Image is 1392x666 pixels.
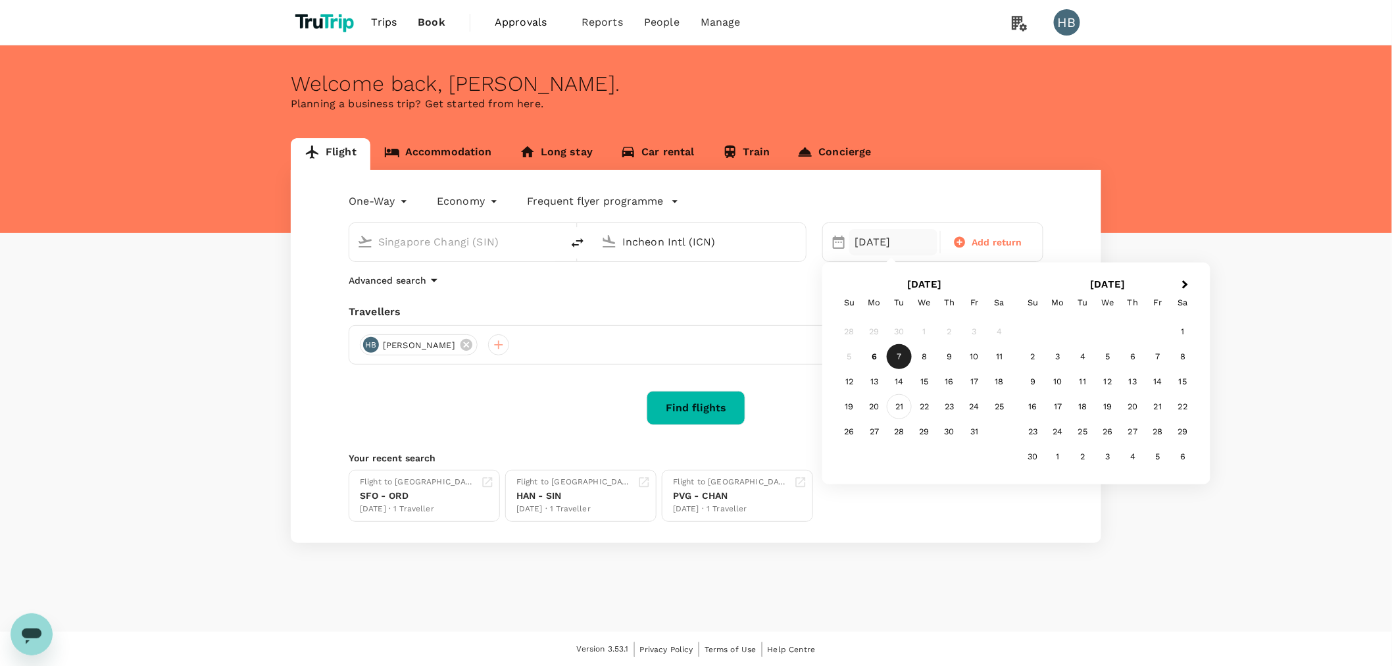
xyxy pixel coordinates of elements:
div: Friday [962,290,987,315]
div: Choose Tuesday, October 28th, 2025 [887,419,912,444]
div: Choose Thursday, October 23rd, 2025 [937,394,962,419]
div: Not available Sunday, September 28th, 2025 [837,319,862,344]
div: Choose Saturday, November 1st, 2025 [1170,319,1195,344]
div: Wednesday [1095,290,1120,315]
span: Approvals [495,14,560,30]
div: Saturday [987,290,1012,315]
div: Choose Sunday, November 9th, 2025 [1020,369,1045,394]
div: Choose Thursday, November 6th, 2025 [1120,344,1145,369]
img: TruTrip logo [291,8,361,37]
div: Friday [1145,290,1170,315]
div: Sunday [837,290,862,315]
div: Choose Saturday, October 11th, 2025 [987,344,1012,369]
div: Choose Monday, November 10th, 2025 [1045,369,1070,394]
div: SFO - ORD [360,489,476,503]
a: Help Centre [768,642,816,657]
div: Choose Saturday, November 8th, 2025 [1170,344,1195,369]
button: Frequent flyer programme [527,193,679,209]
div: Travellers [349,304,1043,320]
a: Train [708,138,784,170]
div: Choose Monday, October 27th, 2025 [862,419,887,444]
div: Choose Saturday, October 18th, 2025 [987,369,1012,394]
div: Choose Thursday, November 27th, 2025 [1120,419,1145,444]
div: [DATE] · 1 Traveller [673,503,789,516]
div: Choose Friday, November 14th, 2025 [1145,369,1170,394]
div: Choose Friday, October 31st, 2025 [962,419,987,444]
p: Frequent flyer programme [527,193,663,209]
div: Choose Thursday, November 13th, 2025 [1120,369,1145,394]
div: Choose Wednesday, December 3rd, 2025 [1095,444,1120,469]
div: Choose Friday, October 10th, 2025 [962,344,987,369]
div: PVG - CHAN [673,489,789,503]
div: Choose Saturday, November 22nd, 2025 [1170,394,1195,419]
div: One-Way [349,191,410,212]
div: HAN - SIN [516,489,632,503]
div: Tuesday [887,290,912,315]
div: Choose Tuesday, October 21st, 2025 [887,394,912,419]
div: Choose Saturday, December 6th, 2025 [1170,444,1195,469]
div: Choose Monday, October 6th, 2025 [862,344,887,369]
span: Help Centre [768,645,816,654]
div: Not available Wednesday, October 1st, 2025 [912,319,937,344]
div: Choose Wednesday, November 19th, 2025 [1095,394,1120,419]
div: [DATE] · 1 Traveller [516,503,632,516]
div: Not available Thursday, October 2nd, 2025 [937,319,962,344]
div: Choose Sunday, October 26th, 2025 [837,419,862,444]
a: Terms of Use [705,642,757,657]
input: Going to [622,232,778,252]
div: Choose Friday, October 17th, 2025 [962,369,987,394]
div: Choose Sunday, October 19th, 2025 [837,394,862,419]
span: Version 3.53.1 [577,643,629,656]
div: Choose Monday, November 24th, 2025 [1045,419,1070,444]
input: Depart from [378,232,534,252]
p: Your recent search [349,451,1043,465]
span: Book [418,14,445,30]
div: Flight to [GEOGRAPHIC_DATA] [673,476,789,489]
div: Flight to [GEOGRAPHIC_DATA] [360,476,476,489]
div: Choose Sunday, November 16th, 2025 [1020,394,1045,419]
div: Choose Thursday, October 16th, 2025 [937,369,962,394]
a: Concierge [783,138,885,170]
div: Choose Tuesday, November 25th, 2025 [1070,419,1095,444]
div: Wednesday [912,290,937,315]
div: Choose Wednesday, November 12th, 2025 [1095,369,1120,394]
span: People [644,14,680,30]
div: Choose Saturday, November 15th, 2025 [1170,369,1195,394]
div: Choose Saturday, October 25th, 2025 [987,394,1012,419]
div: Choose Wednesday, November 5th, 2025 [1095,344,1120,369]
div: Choose Sunday, November 2nd, 2025 [1020,344,1045,369]
button: Next Month [1176,275,1197,296]
div: Choose Friday, November 21st, 2025 [1145,394,1170,419]
div: Saturday [1170,290,1195,315]
div: Choose Monday, October 20th, 2025 [862,394,887,419]
div: Welcome back , [PERSON_NAME] . [291,72,1101,96]
div: Choose Tuesday, November 4th, 2025 [1070,344,1095,369]
iframe: Button to launch messaging window [11,613,53,655]
div: Choose Wednesday, November 26th, 2025 [1095,419,1120,444]
span: Terms of Use [705,645,757,654]
div: Choose Thursday, November 20th, 2025 [1120,394,1145,419]
div: Choose Friday, November 28th, 2025 [1145,419,1170,444]
div: HB[PERSON_NAME] [360,334,478,355]
div: Choose Thursday, December 4th, 2025 [1120,444,1145,469]
a: Long stay [506,138,607,170]
div: [DATE] · 1 Traveller [360,503,476,516]
div: Not available Saturday, October 4th, 2025 [987,319,1012,344]
div: HB [1054,9,1080,36]
div: Choose Tuesday, November 18th, 2025 [1070,394,1095,419]
div: [DATE] [849,229,937,255]
div: Choose Thursday, October 9th, 2025 [937,344,962,369]
p: Advanced search [349,274,426,287]
div: Not available Tuesday, September 30th, 2025 [887,319,912,344]
div: Flight to [GEOGRAPHIC_DATA] [516,476,632,489]
div: Not available Monday, September 29th, 2025 [862,319,887,344]
div: Not available Sunday, October 5th, 2025 [837,344,862,369]
div: Choose Tuesday, November 11th, 2025 [1070,369,1095,394]
div: HB [363,337,379,353]
div: Choose Tuesday, October 7th, 2025 [887,344,912,369]
div: Choose Wednesday, October 8th, 2025 [912,344,937,369]
div: Choose Friday, October 24th, 2025 [962,394,987,419]
button: delete [562,227,593,259]
div: Month October, 2025 [837,319,1012,444]
span: [PERSON_NAME] [375,339,463,352]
